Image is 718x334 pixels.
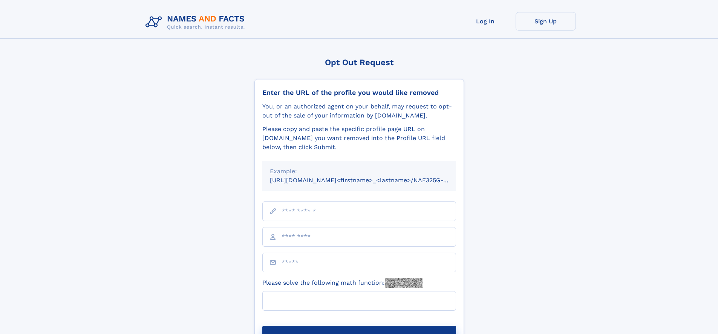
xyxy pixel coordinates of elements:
[516,12,576,31] a: Sign Up
[254,58,464,67] div: Opt Out Request
[262,125,456,152] div: Please copy and paste the specific profile page URL on [DOMAIN_NAME] you want removed into the Pr...
[455,12,516,31] a: Log In
[262,102,456,120] div: You, or an authorized agent on your behalf, may request to opt-out of the sale of your informatio...
[262,278,423,288] label: Please solve the following math function:
[142,12,251,32] img: Logo Names and Facts
[270,167,449,176] div: Example:
[270,177,470,184] small: [URL][DOMAIN_NAME]<firstname>_<lastname>/NAF325G-xxxxxxxx
[262,88,456,97] div: Enter the URL of the profile you would like removed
